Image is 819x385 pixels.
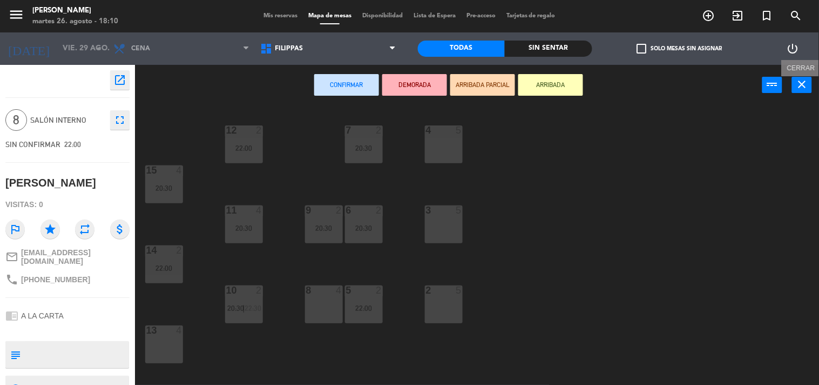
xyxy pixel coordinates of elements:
i: arrow_drop_down [92,42,105,55]
span: 8 [5,109,27,131]
i: close [796,78,809,91]
div: [PERSON_NAME] [5,174,96,192]
i: menu [8,6,24,23]
div: 4 [256,205,262,215]
div: 5 [456,205,462,215]
span: Tarjetas de regalo [501,13,561,19]
i: mail_outline [5,250,18,263]
div: Todas [418,41,505,57]
div: 22:00 [345,304,383,312]
div: Visitas: 0 [5,195,130,214]
div: Sin sentar [505,41,592,57]
i: turned_in_not [761,9,774,22]
i: subject [9,349,21,361]
div: 2 [376,286,382,295]
span: 20:30 [227,304,244,313]
div: 20:30 [225,224,263,232]
span: [PHONE_NUMBER] [21,275,90,284]
span: Salón Interno [30,114,105,127]
div: 13 [146,326,147,335]
span: Disponibilidad [357,13,408,19]
div: 5 [456,125,462,135]
i: add_circle_outline [702,9,715,22]
button: ARRIBADA PARCIAL [450,74,515,96]
div: 4 [336,286,342,295]
div: 5 [346,286,347,295]
div: 14 [146,245,147,255]
i: power_input [766,78,779,91]
span: 22:30 [245,304,261,313]
button: close [792,77,812,93]
button: DEMORADA [382,74,447,96]
label: Solo mesas sin asignar [637,44,722,54]
div: 2 [256,286,262,295]
div: 2 [336,205,342,215]
i: repeat [75,220,94,239]
div: 2 [376,205,382,215]
span: Mapa de mesas [303,13,357,19]
div: 3 [426,205,427,215]
span: Filippas [275,45,303,52]
i: fullscreen [113,114,126,127]
div: 8 [306,286,307,295]
button: fullscreen [110,110,130,130]
span: A LA CARTA [21,311,64,320]
div: 2 [256,125,262,135]
div: 5 [456,286,462,295]
div: 15 [146,165,147,175]
div: 20:30 [345,224,383,232]
span: | [243,304,245,313]
button: ARRIBADA [518,74,583,96]
div: 2 [376,125,382,135]
i: phone [5,273,18,286]
span: Cena [131,45,150,52]
div: 9 [306,205,307,215]
button: Confirmar [314,74,379,96]
button: open_in_new [110,70,130,90]
span: Pre-acceso [461,13,501,19]
div: 4 [176,326,182,335]
span: [EMAIL_ADDRESS][DOMAIN_NAME] [21,248,130,265]
div: 11 [226,205,227,215]
div: 6 [346,205,347,215]
div: [PERSON_NAME] [32,5,118,16]
div: martes 26. agosto - 18:10 [32,16,118,27]
div: 10 [226,286,227,295]
div: 22:00 [225,144,263,152]
div: 2 [426,286,427,295]
div: 20:30 [305,224,343,232]
i: star [40,220,60,239]
div: 22:00 [145,264,183,272]
div: 4 [426,125,427,135]
span: SIN CONFIRMAR [5,140,60,149]
i: power_settings_new [787,42,800,55]
i: attach_money [110,220,130,239]
div: 20:30 [145,184,183,192]
div: 7 [346,125,347,135]
div: 2 [176,245,182,255]
div: 12 [226,125,227,135]
button: menu [8,6,24,26]
div: 4 [176,165,182,175]
span: Lista de Espera [408,13,461,19]
span: Mis reservas [258,13,303,19]
a: mail_outline[EMAIL_ADDRESS][DOMAIN_NAME] [5,248,130,265]
button: power_input [762,77,782,93]
span: 22:00 [64,140,81,149]
i: open_in_new [113,74,126,87]
i: exit_to_app [732,9,744,22]
i: search [790,9,803,22]
div: 20:30 [345,144,383,152]
i: chrome_reader_mode [5,309,18,322]
i: outlined_flag [5,220,25,239]
span: check_box_outline_blank [637,44,646,54]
